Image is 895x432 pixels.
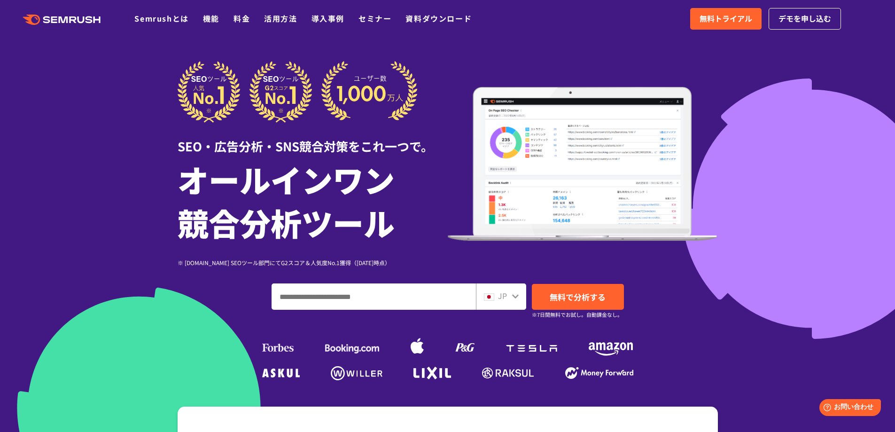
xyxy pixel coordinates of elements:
[550,291,606,303] span: 無料で分析する
[178,258,448,267] div: ※ [DOMAIN_NAME] SEOツール部門にてG2スコア＆人気度No.1獲得（[DATE]時点）
[272,284,475,309] input: ドメイン、キーワードまたはURLを入力してください
[700,13,752,25] span: 無料トライアル
[778,13,831,25] span: デモを申し込む
[405,13,472,24] a: 資料ダウンロード
[203,13,219,24] a: 機能
[498,290,507,301] span: JP
[358,13,391,24] a: セミナー
[311,13,344,24] a: 導入事例
[233,13,250,24] a: 料金
[532,310,623,319] small: ※7日間無料でお試し。自動課金なし。
[178,157,448,244] h1: オールインワン 競合分析ツール
[811,395,885,422] iframe: Help widget launcher
[264,13,297,24] a: 活用方法
[532,284,624,310] a: 無料で分析する
[134,13,188,24] a: Semrushとは
[178,123,448,155] div: SEO・広告分析・SNS競合対策をこれ一つで。
[690,8,762,30] a: 無料トライアル
[769,8,841,30] a: デモを申し込む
